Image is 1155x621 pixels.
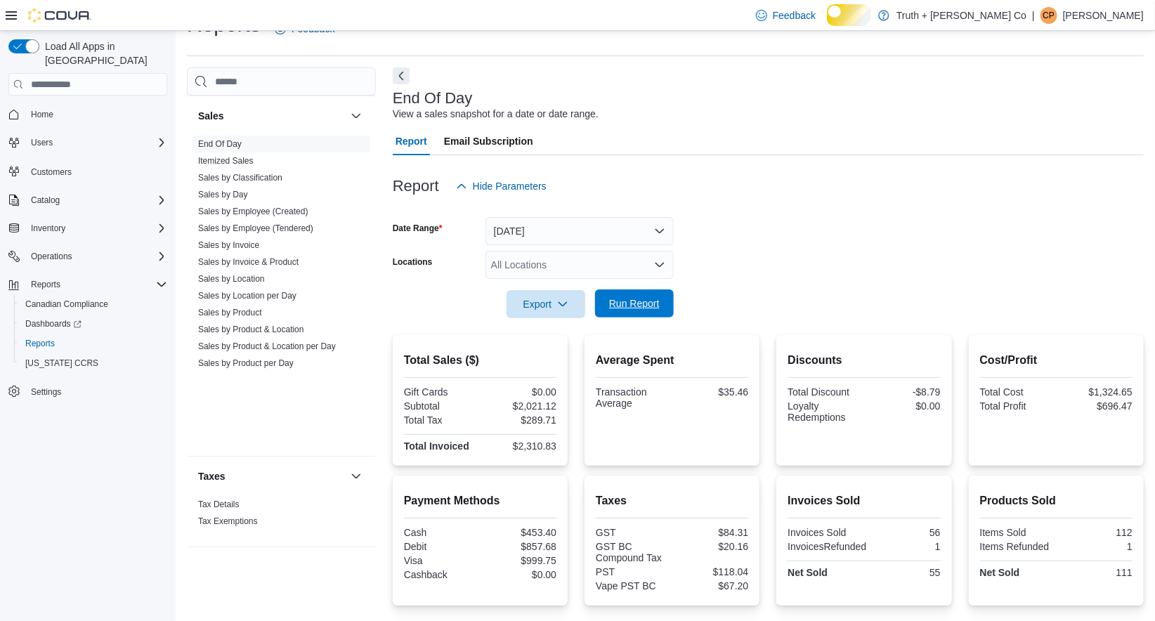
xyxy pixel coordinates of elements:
div: Items Sold [980,527,1054,538]
a: Sales by Invoice [198,240,259,250]
span: Customers [31,166,72,178]
div: 1 [872,541,940,552]
button: Home [3,104,173,124]
a: Dashboards [20,315,87,332]
span: Users [31,137,53,148]
a: [US_STATE] CCRS [20,355,104,372]
button: Sales [198,109,345,123]
a: Tax Exemptions [198,516,258,526]
div: $84.31 [675,527,749,538]
h3: Taxes [198,469,226,483]
span: Run Report [609,296,660,310]
div: $857.68 [483,541,556,552]
p: Truth + [PERSON_NAME] Co [896,7,1026,24]
button: Open list of options [654,259,665,270]
span: Reports [20,335,167,352]
button: Users [25,134,58,151]
span: Sales by Employee (Tendered) [198,223,313,234]
span: Email Subscription [444,127,533,155]
a: Sales by Day [198,190,248,200]
h2: Invoices Sold [788,492,940,509]
span: Tax Details [198,499,240,510]
div: Total Discount [788,386,861,398]
a: Sales by Employee (Tendered) [198,223,313,233]
div: PST [596,566,670,577]
h3: End Of Day [393,90,473,107]
div: $1,324.65 [1059,386,1133,398]
span: Settings [25,383,167,400]
button: Operations [25,248,78,265]
a: Sales by Product [198,308,262,318]
a: Reports [20,335,60,352]
button: Export [507,290,585,318]
h2: Discounts [788,352,940,369]
div: Cashback [404,569,478,580]
span: Sales by Day [198,189,248,200]
button: Sales [348,107,365,124]
a: Home [25,106,59,123]
div: Sales [187,136,376,456]
div: $0.00 [483,569,556,580]
div: $289.71 [483,414,556,426]
div: Loyalty Redemptions [788,400,861,423]
a: End Of Day [198,139,242,149]
span: Catalog [25,192,167,209]
span: Sales by Invoice & Product [198,256,299,268]
div: 111 [1059,567,1133,578]
nav: Complex example [8,98,167,438]
div: $696.47 [1059,400,1133,412]
span: [US_STATE] CCRS [25,358,98,369]
span: Itemized Sales [198,155,254,166]
span: Catalog [31,195,60,206]
span: Feedback [773,8,816,22]
span: Sales by Invoice [198,240,259,251]
span: Dashboards [25,318,81,329]
button: Reports [14,334,173,353]
h2: Average Spent [596,352,748,369]
div: Total Cost [980,386,1054,398]
button: [DATE] [485,217,674,245]
a: Sales by Product per Day [198,358,294,368]
div: Total Profit [980,400,1054,412]
span: Reports [25,338,55,349]
span: Sales by Product & Location [198,324,304,335]
a: Sales by Employee (Created) [198,207,308,216]
div: Invoices Sold [788,527,861,538]
span: Inventory [25,220,167,237]
div: $20.16 [675,541,749,552]
span: Operations [31,251,72,262]
a: Sales by Location per Day [198,291,296,301]
div: Visa [404,555,478,566]
div: -$8.79 [867,386,941,398]
button: Hide Parameters [450,172,552,200]
input: Dark Mode [827,4,871,26]
button: [US_STATE] CCRS [14,353,173,373]
div: $67.20 [675,580,749,591]
span: Report [396,127,427,155]
span: Sales by Product [198,307,262,318]
div: $999.75 [483,555,556,566]
span: Export [515,290,577,318]
div: View a sales snapshot for a date or date range. [393,107,599,122]
span: Sales by Classification [198,172,282,183]
div: $2,310.83 [483,440,556,452]
h3: Report [393,178,439,195]
button: Customers [3,161,173,181]
h2: Taxes [596,492,748,509]
a: Settings [25,384,67,400]
button: Inventory [3,218,173,238]
label: Date Range [393,223,443,234]
h2: Total Sales ($) [404,352,556,369]
div: $2,021.12 [483,400,556,412]
p: [PERSON_NAME] [1063,7,1144,24]
button: Catalog [25,192,65,209]
a: Sales by Location [198,274,265,284]
span: Dashboards [20,315,167,332]
div: 112 [1059,527,1133,538]
h2: Payment Methods [404,492,556,509]
div: 55 [867,567,941,578]
button: Reports [25,276,66,293]
span: Sales by Location per Day [198,290,296,301]
a: Dashboards [14,314,173,334]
